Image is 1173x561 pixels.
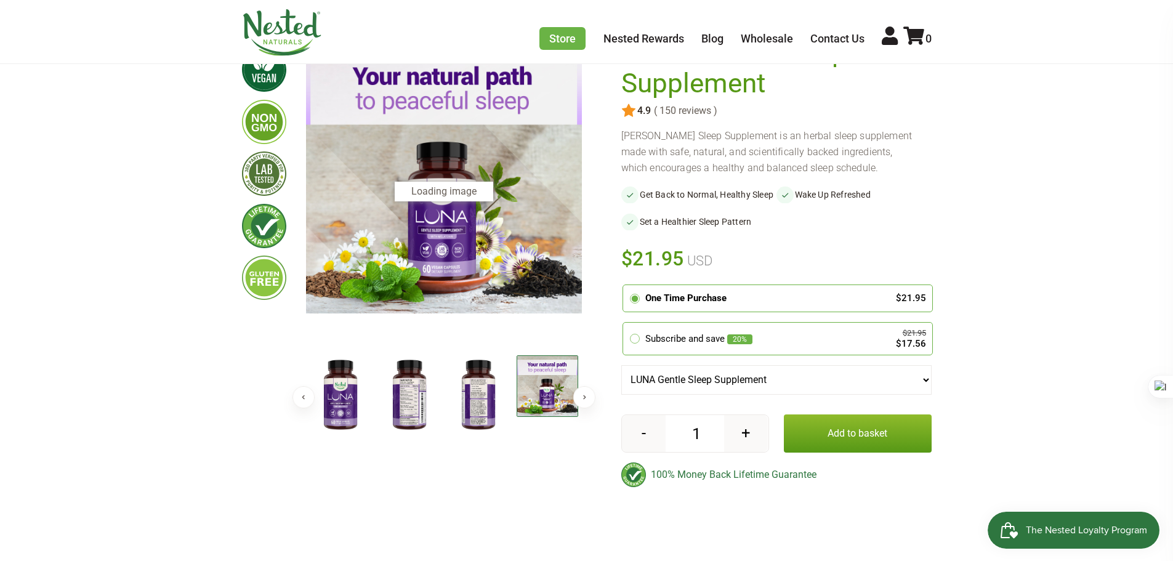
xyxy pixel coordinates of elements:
img: LUNA Gentle Sleep Supplement [310,355,371,435]
img: glutenfree [242,256,286,300]
li: Get Back to Normal, Healthy Sleep [621,186,776,203]
li: Set a Healthier Sleep Pattern [621,213,776,230]
img: star.svg [621,103,636,118]
button: - [622,415,666,452]
li: Wake Up Refreshed [776,186,932,203]
a: Wholesale [741,32,793,45]
img: thirdpartytested [242,151,286,196]
a: Nested Rewards [603,32,684,45]
div: 100% Money Back Lifetime Guarantee [621,462,932,487]
a: Blog [701,32,724,45]
span: ( 150 reviews ) [651,105,717,116]
img: LUNA Gentle Sleep Supplement [448,355,509,435]
img: vegan [242,47,286,92]
button: + [724,415,768,452]
span: 0 [925,32,932,45]
span: $21.95 [621,245,685,272]
div: [PERSON_NAME] Sleep Supplement is an herbal sleep supplement made with safe, natural, and scienti... [621,128,932,176]
button: Previous [292,386,315,408]
span: 4.9 [636,105,651,116]
div: Loading image [395,182,493,201]
img: LUNA Gentle Sleep Supplement [379,355,440,435]
img: LUNA Gentle Sleep Supplement [517,355,578,417]
a: Contact Us [810,32,865,45]
a: 0 [903,32,932,45]
img: Nested Naturals [242,9,322,56]
a: Store [539,27,586,50]
img: LUNA Gentle Sleep Supplement [306,38,582,313]
h1: LUNA Gentle Sleep Supplement [621,38,925,99]
iframe: Button to open loyalty program pop-up [988,512,1161,549]
img: badge-lifetimeguarantee-color.svg [621,462,646,487]
button: Next [573,386,595,408]
button: Add to basket [784,414,932,453]
img: gmofree [242,100,286,144]
span: USD [684,253,712,268]
img: lifetimeguarantee [242,204,286,248]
